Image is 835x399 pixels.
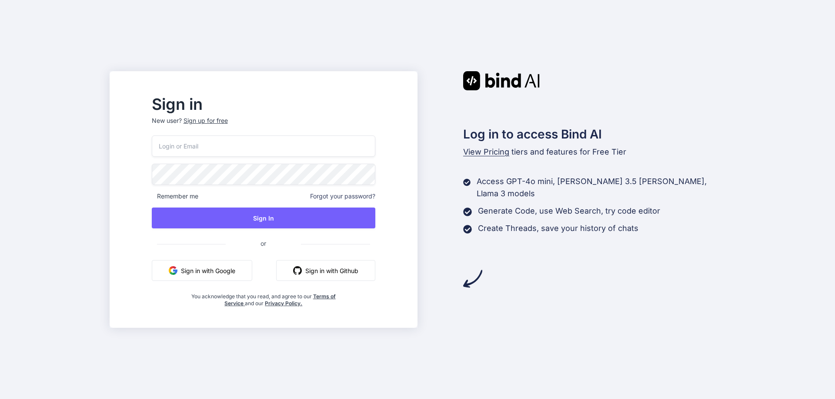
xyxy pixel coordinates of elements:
img: arrow [463,269,482,288]
img: Bind AI logo [463,71,540,90]
p: Create Threads, save your history of chats [478,222,638,234]
h2: Log in to access Bind AI [463,125,726,143]
span: Forgot your password? [310,192,375,201]
p: tiers and features for Free Tier [463,146,726,158]
a: Privacy Policy. [265,300,302,307]
div: Sign up for free [184,116,228,125]
span: or [226,233,301,254]
button: Sign In [152,208,375,228]
p: New user? [152,116,375,135]
span: View Pricing [463,147,509,156]
h2: Sign in [152,97,375,111]
img: google [169,266,177,275]
p: Access GPT-4o mini, [PERSON_NAME] 3.5 [PERSON_NAME], Llama 3 models [477,175,725,200]
button: Sign in with Google [152,260,252,281]
div: You acknowledge that you read, and agree to our and our [189,288,338,307]
img: github [293,266,302,275]
button: Sign in with Github [276,260,375,281]
a: Terms of Service [224,293,336,307]
span: Remember me [152,192,198,201]
input: Login or Email [152,135,375,157]
p: Generate Code, use Web Search, try code editor [478,205,660,217]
